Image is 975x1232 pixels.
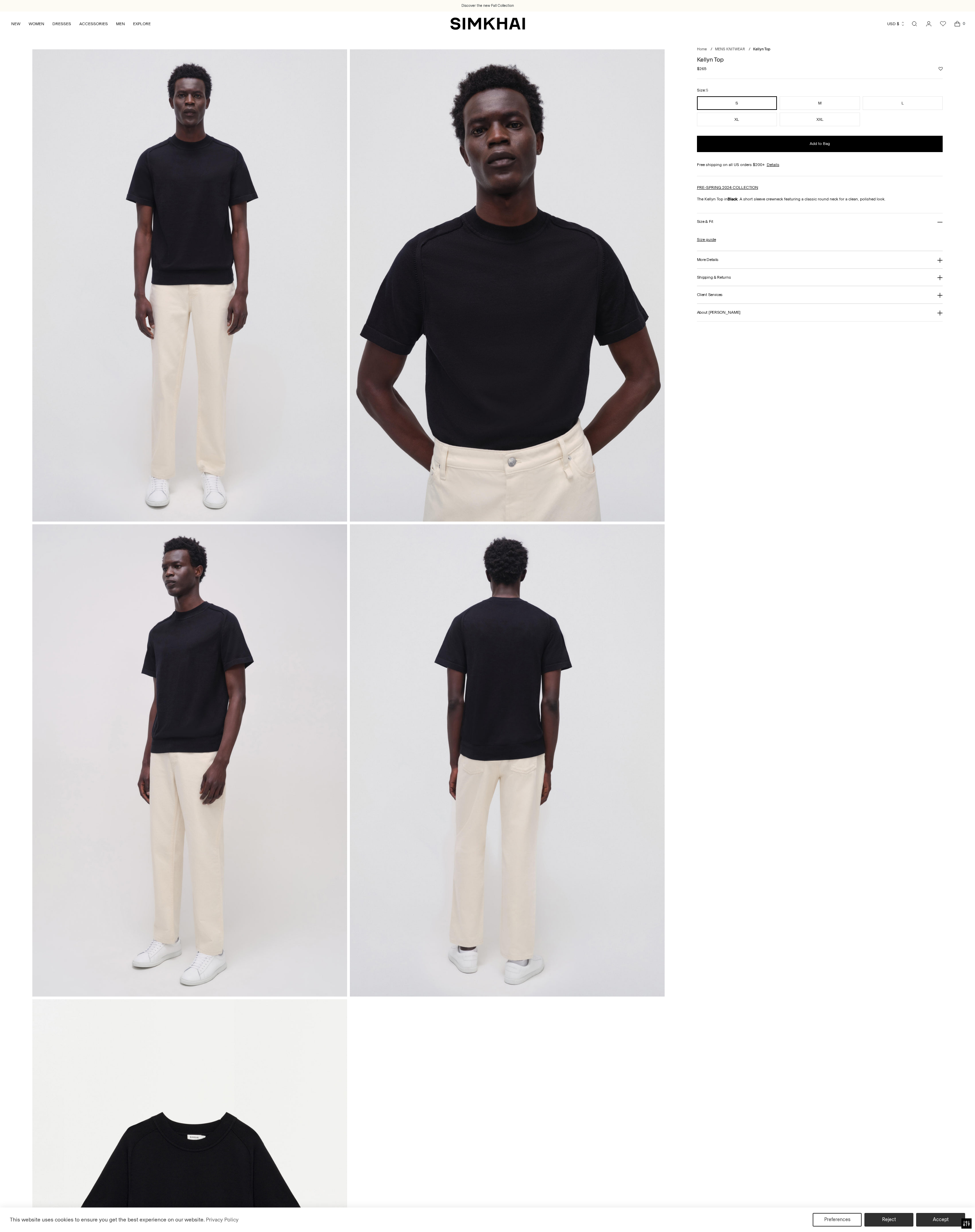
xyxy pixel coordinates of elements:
div: Free shipping on all US orders $200+ [697,162,943,168]
h3: About [PERSON_NAME] [697,310,741,315]
a: Size guide [697,236,716,243]
a: Open cart modal [950,17,964,31]
a: MEN [116,16,125,31]
a: Wishlist [936,17,950,31]
p: The Kellyn Top in . A short sleeve crewneck featuring a classic round neck for a clean, polished ... [697,196,943,202]
h3: Client Services [697,293,723,297]
a: Open search modal [908,17,921,31]
a: Go to the account page [922,17,936,31]
a: ACCESSORIES [79,16,108,31]
button: Accept [916,1213,965,1227]
button: More Details [697,251,943,268]
a: Privacy Policy (opens in a new tab) [205,1215,240,1225]
div: / [711,47,712,52]
a: Details [767,162,779,168]
span: 0 [961,20,967,27]
a: NEW [11,16,20,31]
button: Size & Fit [697,213,943,231]
button: Add to Wishlist [939,67,943,71]
img: Black Kellyn Short Sleeve Crewneck Top - SIMKHAI [32,524,347,997]
button: M [780,96,860,110]
a: EXPLORE [133,16,151,31]
a: PRE-SPRING 2024 COLLECTION [697,185,758,190]
button: Add to Bag [697,136,943,152]
label: Size: [697,87,708,94]
button: Preferences [813,1213,862,1227]
img: Black Kellyn Short Sleeve Crewneck Top - SIMKHAI [350,524,665,997]
button: Client Services [697,286,943,303]
a: MENS KNITWEAR [715,47,745,51]
a: Discover the new Fall Collection [461,3,514,9]
button: About [PERSON_NAME] [697,304,943,321]
span: S [706,88,708,93]
a: WOMEN [29,16,44,31]
div: / [749,47,750,52]
span: This website uses cookies to ensure you get the best experience on our website. [10,1216,205,1223]
span: $265 [697,66,706,72]
h1: Kellyn Top [697,56,943,63]
b: Black [728,197,737,201]
h3: More Details [697,258,718,262]
button: Shipping & Returns [697,269,943,286]
span: Kellyn Top [753,47,770,51]
a: DRESSES [52,16,71,31]
h3: Shipping & Returns [697,275,731,280]
button: USD $ [887,16,905,31]
h3: Size & Fit [697,219,713,224]
a: Home [697,47,707,51]
button: S [697,96,777,110]
button: L [863,96,943,110]
nav: breadcrumbs [697,47,943,52]
button: XL [697,113,777,126]
button: XXL [780,113,860,126]
img: Black Kellyn Short Sleeve Crewneck Top - SIMKHAI [350,49,665,522]
button: Reject [864,1213,913,1227]
span: Add to Bag [810,141,830,147]
a: SIMKHAI [450,17,525,30]
img: Black Kellyn Short Sleeve Crewneck Top - SIMKHAI [32,49,347,522]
